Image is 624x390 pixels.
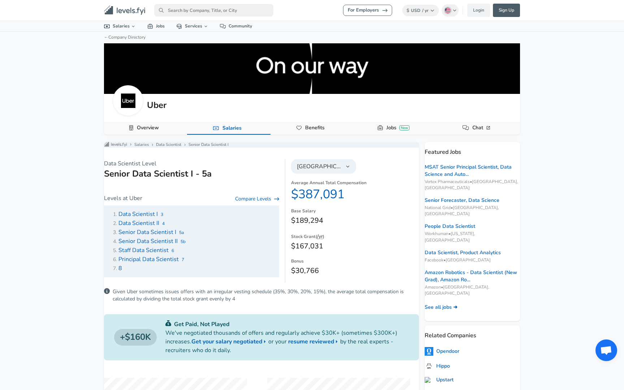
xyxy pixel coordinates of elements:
span: USD [411,8,420,13]
dd: $189,294 [291,215,419,226]
span: 5b [181,239,186,244]
span: Amazon • [GEOGRAPHIC_DATA], [GEOGRAPHIC_DATA] [425,284,520,296]
dd: $167,031 [291,240,419,252]
a: Salaries [220,122,244,134]
span: National Grid • [GEOGRAPHIC_DATA], [GEOGRAPHIC_DATA] [425,205,520,217]
span: Workhuman • [US_STATE], [GEOGRAPHIC_DATA] [425,231,520,243]
button: English (US) [442,4,459,17]
div: New [399,125,409,130]
a: Salaries [98,21,142,31]
span: 8 [118,264,122,272]
a: Senior Forecaster, Data Science [425,197,499,204]
a: Community [214,21,258,31]
img: uberlogo.png [121,94,135,108]
a: For Employers [343,5,392,16]
span: Vertex Pharmaceuticals • [GEOGRAPHIC_DATA], [GEOGRAPHIC_DATA] [425,179,520,191]
span: 5a [179,230,184,235]
a: Services [170,21,214,31]
a: Sign Up [493,4,520,17]
button: [GEOGRAPHIC_DATA] [291,159,356,174]
img: uZQAapf.png [425,361,433,370]
dt: Base Salary [291,208,419,215]
a: Data Scientist II4 [118,220,165,227]
span: Facebook • [GEOGRAPHIC_DATA] [425,257,520,263]
img: English (US) [445,8,451,13]
span: Data Scientist II [118,219,159,227]
a: JobsNew [383,122,412,134]
nav: primary [95,3,529,18]
a: Amazon Robotics - Data Scientist (New Grad), Amazon Ro... [425,269,520,283]
div: Company Data Navigation [104,122,520,135]
span: 4 [162,221,165,226]
button: $USD/ yr [402,5,439,16]
a: 8 [118,265,125,272]
a: Hippo [425,361,450,370]
dd: $30,766 [291,265,419,277]
a: Compare Levels [235,195,279,203]
a: Senior Data Scientist I [188,142,229,148]
dt: Stock Grant ( ) [291,232,419,240]
a: Overview [134,122,162,134]
input: Search by Company, Title, or City [154,4,273,17]
a: Salaries [134,142,149,148]
a: Staff Data Scientist6 [118,247,174,254]
a: Get your salary negotiated [191,337,268,346]
a: Opendoor [425,347,459,356]
div: Open chat [595,339,617,361]
a: ←Company Directory [104,34,146,40]
a: Benefits [302,122,328,134]
a: Principal Data Scientist7 [118,256,184,263]
a: Data Scientist [156,142,181,148]
a: Data Scientist I3 [118,211,163,218]
a: Data Scientist, Product Analytics [425,249,501,256]
span: Staff Data Scientist [118,246,169,254]
dt: Average Annual Total Compensation [291,179,419,187]
p: Featured Jobs [425,142,520,156]
span: Principal Data Scientist [118,255,179,263]
button: /yr [317,232,323,240]
a: Senior Data Scientist II5b [118,238,186,245]
p: Data Scientist Level [104,159,279,168]
a: Senior Data Scientist I5a [118,229,184,236]
img: 5fXr0IP.png [425,347,433,356]
img: upstart.com [425,377,433,383]
span: 7 [182,257,184,263]
dt: Bonus [291,258,419,265]
a: Upstart [425,376,454,383]
a: People Data Scientist [425,223,475,230]
a: Chat [469,122,494,134]
a: $160K [114,329,157,346]
p: Get Paid, Not Played [165,320,409,329]
span: Senior Data Scientist I [118,228,176,236]
p: Related Companies [425,325,520,340]
h5: Uber [147,99,166,111]
a: Jobs [142,21,170,31]
span: Data Scientist I [118,210,158,218]
p: Levels at Uber [104,194,142,203]
span: [GEOGRAPHIC_DATA] [297,162,342,171]
dd: $387,091 [291,187,419,202]
a: resume reviewed [288,337,340,346]
a: See all jobs ➜ [425,304,458,311]
a: MSAT Senior Principal Scientist, Data Science and Auto... [425,164,520,178]
span: 6 [172,248,174,253]
h1: Senior Data Scientist I - 5a [104,168,279,179]
span: / yr [422,8,429,13]
span: Senior Data Scientist II [118,237,178,245]
span: 3 [161,212,163,217]
a: Login [467,4,490,17]
span: $ [407,8,409,13]
p: Given Uber sometimes issues offers with an irregular vesting schedule (35%, 30%, 20%, 15%), the a... [113,288,419,303]
p: We've negotiated thousands of offers and regularly achieve $30K+ (sometimes $300K+) increases. or... [165,329,409,355]
img: svg+xml;base64,PHN2ZyB4bWxucz0iaHR0cDovL3d3dy53My5vcmcvMjAwMC9zdmciIGZpbGw9IiMwYzU0NjAiIHZpZXdCb3... [165,320,171,326]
